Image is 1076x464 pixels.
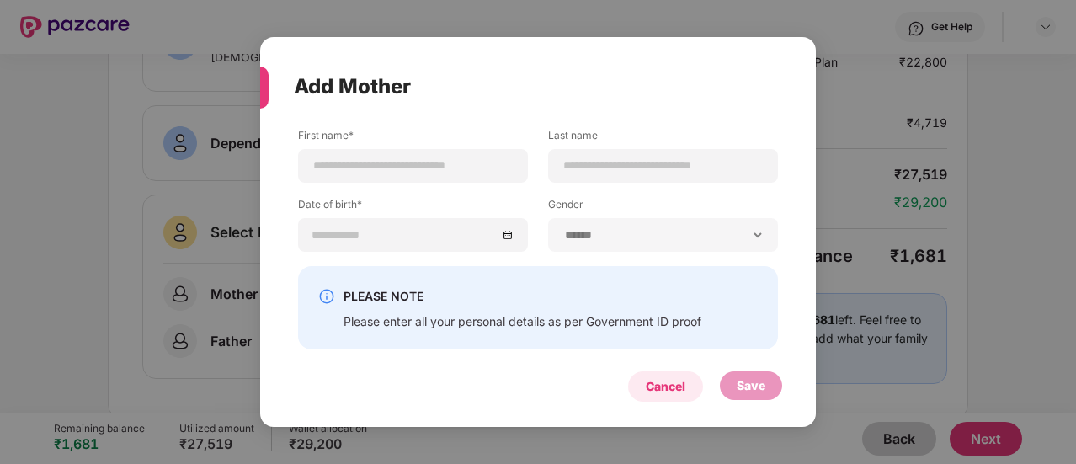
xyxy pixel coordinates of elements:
label: Last name [548,128,778,149]
div: Add Mother [294,54,742,120]
label: Gender [548,197,778,218]
label: First name* [298,128,528,149]
div: Save [737,376,765,395]
div: PLEASE NOTE [344,286,701,307]
div: Cancel [646,377,685,396]
div: Please enter all your personal details as per Government ID proof [344,313,701,329]
label: Date of birth* [298,197,528,218]
img: svg+xml;base64,PHN2ZyBpZD0iSW5mby0yMHgyMCIgeG1sbnM9Imh0dHA6Ly93d3cudzMub3JnLzIwMDAvc3ZnIiB3aWR0aD... [318,288,335,305]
